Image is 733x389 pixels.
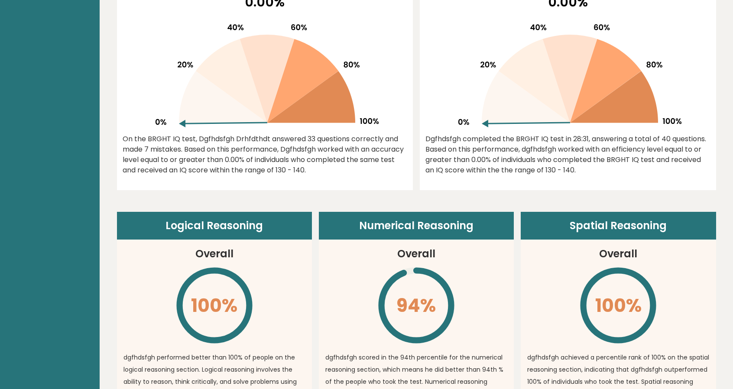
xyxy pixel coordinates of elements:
[319,212,514,240] header: Numerical Reasoning
[579,266,658,345] svg: \
[397,246,435,262] h3: Overall
[377,266,456,345] svg: \
[599,246,637,262] h3: Overall
[521,212,716,240] header: Spatial Reasoning
[195,246,234,262] h3: Overall
[117,212,312,240] header: Logical Reasoning
[123,134,408,175] div: On the BRGHT IQ test, Dgfhdsfgh Drhfdthdt answered 33 questions correctly and made 7 mistakes. Ba...
[175,266,254,345] svg: \
[425,134,710,175] div: Dgfhdsfgh completed the BRGHT IQ test in 28:31, answering a total of 40 questions. Based on this ...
